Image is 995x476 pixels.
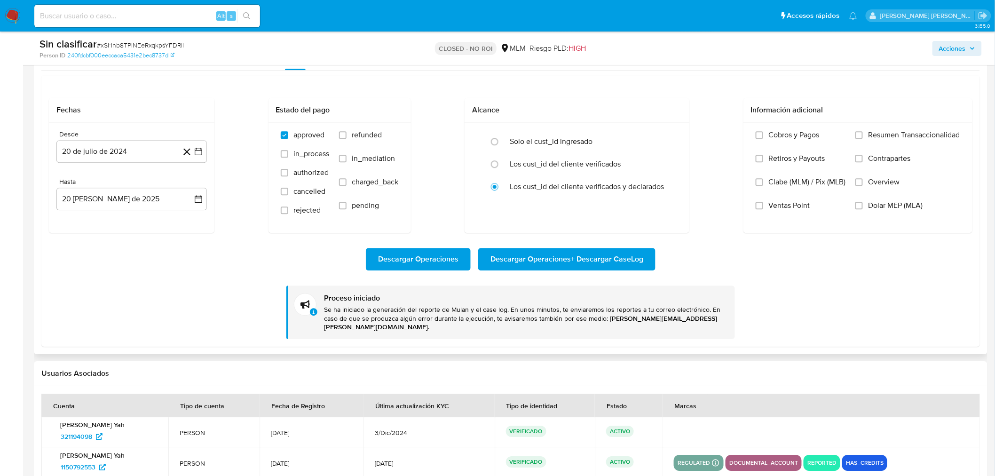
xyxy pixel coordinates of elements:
[978,11,988,21] a: Salir
[975,22,990,30] span: 3.155.0
[932,41,982,56] button: Acciones
[97,40,184,50] span: # xSHnb8TPINEeRxqkpsYFDRiI
[67,51,174,60] a: 240fdcbf000eeccaca5431e2bec8737d
[34,10,260,22] input: Buscar usuario o caso...
[39,51,65,60] b: Person ID
[787,11,840,21] span: Accesos rápidos
[217,11,225,20] span: Alt
[880,11,975,20] p: carlos.obholz@mercadolibre.com
[41,369,980,378] h2: Usuarios Asociados
[237,9,256,23] button: search-icon
[230,11,233,20] span: s
[435,42,497,55] p: CLOSED - NO ROI
[529,43,586,54] span: Riesgo PLD:
[500,43,526,54] div: MLM
[849,12,857,20] a: Notificaciones
[39,36,97,51] b: Sin clasificar
[939,41,966,56] span: Acciones
[569,43,586,54] span: HIGH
